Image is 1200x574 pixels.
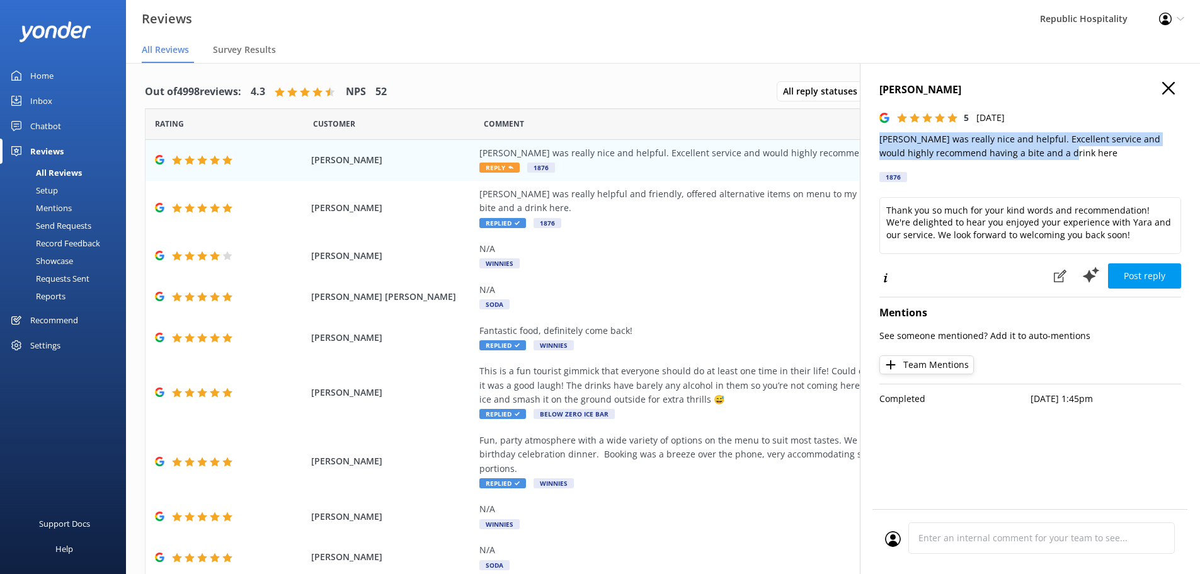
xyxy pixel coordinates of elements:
p: Completed [879,392,1031,406]
div: Support Docs [39,511,90,536]
span: SODA [479,299,510,309]
div: Recommend [30,307,78,333]
img: yonder-white-logo.png [19,21,91,42]
div: Requests Sent [8,270,89,287]
span: [PERSON_NAME] [311,331,474,345]
div: Chatbot [30,113,61,139]
a: Reports [8,287,126,305]
textarea: Thank you so much for your kind words and recommendation! We're delighted to hear you enjoyed you... [879,197,1181,254]
span: [PERSON_NAME] [311,201,474,215]
h4: 52 [375,84,387,100]
div: N/A [479,502,1053,516]
button: Close [1162,82,1175,96]
div: Home [30,63,54,88]
div: Mentions [8,199,72,217]
div: N/A [479,242,1053,256]
span: Date [313,118,355,130]
div: All Reviews [8,164,82,181]
span: Winnies [534,340,574,350]
div: Record Feedback [8,234,100,252]
p: [DATE] 1:45pm [1031,392,1182,406]
a: Setup [8,181,126,199]
span: Reply [479,163,520,173]
div: [PERSON_NAME] was really nice and helpful. Excellent service and would highly recommend having a ... [479,146,1053,160]
span: All reply statuses [783,84,865,98]
div: 1876 [879,172,907,182]
span: Replied [479,218,526,228]
span: All Reviews [142,43,189,56]
button: Post reply [1108,263,1181,289]
span: [PERSON_NAME] [311,510,474,524]
p: See someone mentioned? Add it to auto-mentions [879,329,1181,343]
span: Replied [479,409,526,419]
div: Setup [8,181,58,199]
div: Settings [30,333,60,358]
a: Mentions [8,199,126,217]
h4: Out of 4998 reviews: [145,84,241,100]
span: 1876 [534,218,561,228]
div: Showcase [8,252,73,270]
button: Team Mentions [879,355,974,374]
div: This is a fun tourist gimmick that everyone should do at least one time in their life! Could only... [479,364,1053,406]
p: [DATE] [976,111,1005,125]
span: [PERSON_NAME] [311,249,474,263]
span: Winnies [479,258,520,268]
a: Send Requests [8,217,126,234]
span: Winnies [534,478,574,488]
h4: NPS [346,84,366,100]
span: 5 [964,112,969,123]
a: Showcase [8,252,126,270]
span: [PERSON_NAME] [311,550,474,564]
h3: Reviews [142,9,192,29]
span: [PERSON_NAME] [311,386,474,399]
span: Date [155,118,184,130]
div: N/A [479,543,1053,557]
a: Requests Sent [8,270,126,287]
span: Question [484,118,524,130]
span: Winnies [479,519,520,529]
p: [PERSON_NAME] was really nice and helpful. Excellent service and would highly recommend having a ... [879,132,1181,161]
span: [PERSON_NAME] [311,153,474,167]
div: N/A [479,283,1053,297]
div: Reviews [30,139,64,164]
div: Send Requests [8,217,91,234]
span: 1876 [527,163,555,173]
span: Replied [479,340,526,350]
span: [PERSON_NAME] [311,454,474,468]
h4: Mentions [879,305,1181,321]
span: Below Zero Ice Bar [534,409,615,419]
span: [PERSON_NAME] [PERSON_NAME] [311,290,474,304]
span: Survey Results [213,43,276,56]
div: Fantastic food, definitely come back! [479,324,1053,338]
h4: [PERSON_NAME] [879,82,1181,98]
div: [PERSON_NAME] was really helpful and friendly, offered alternative items on menu to my pregnant w... [479,187,1053,215]
div: Reports [8,287,66,305]
a: Record Feedback [8,234,126,252]
div: Inbox [30,88,52,113]
div: Fun, party atmosphere with a wide variety of options on the menu to suit most tastes. We were her... [479,433,1053,476]
span: SODA [479,560,510,570]
a: All Reviews [8,164,126,181]
div: Help [55,536,73,561]
span: Replied [479,478,526,488]
img: user_profile.svg [885,531,901,547]
h4: 4.3 [251,84,265,100]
